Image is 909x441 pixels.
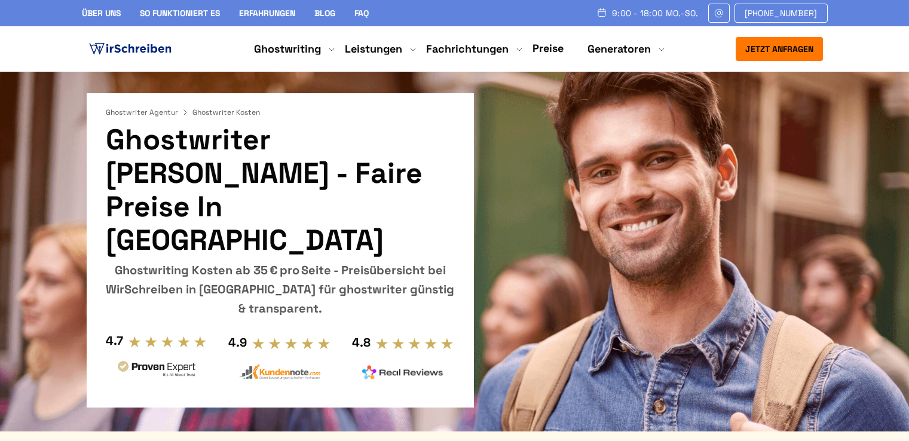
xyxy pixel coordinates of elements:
img: stars [252,337,331,350]
div: Ghostwriting Kosten ab 35 € pro Seite - Preisübersicht bei WirSchreiben in [GEOGRAPHIC_DATA] für ... [106,261,455,318]
a: Blog [314,8,335,19]
span: Ghostwriter Kosten [192,108,260,117]
span: [PHONE_NUMBER] [745,8,818,18]
a: Preise [532,41,564,55]
img: Email [714,8,724,18]
div: 4.7 [106,331,123,350]
a: Erfahrungen [239,8,295,19]
a: Ghostwriting [254,42,321,56]
img: provenexpert [116,359,197,381]
img: realreviews [362,365,443,379]
button: Jetzt anfragen [736,37,823,61]
a: Generatoren [587,42,651,56]
a: FAQ [354,8,369,19]
a: Leistungen [345,42,402,56]
a: [PHONE_NUMBER] [734,4,828,23]
img: stars [375,337,455,350]
img: Schedule [596,8,607,17]
div: 4.8 [352,333,371,352]
a: Über uns [82,8,121,19]
span: 9:00 - 18:00 Mo.-So. [612,8,699,18]
div: 4.9 [228,333,247,352]
a: Ghostwriter Agentur [106,108,190,117]
img: kundennote [239,364,320,380]
a: Fachrichtungen [426,42,509,56]
a: So funktioniert es [140,8,220,19]
img: stars [128,335,207,348]
h1: Ghostwriter [PERSON_NAME] - faire Preise in [GEOGRAPHIC_DATA] [106,123,455,257]
img: logo ghostwriter-österreich [87,40,174,58]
